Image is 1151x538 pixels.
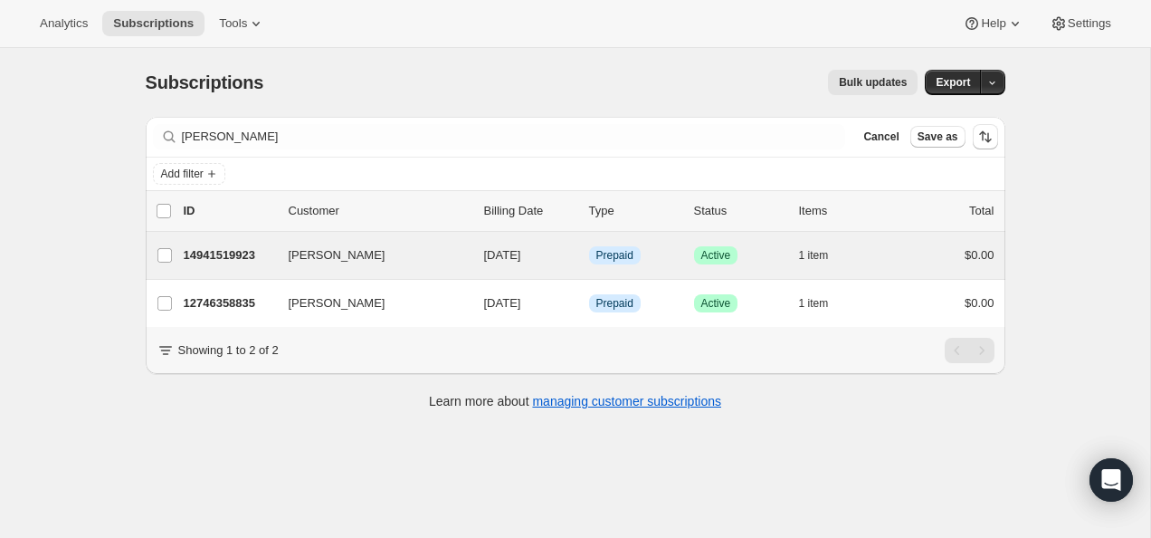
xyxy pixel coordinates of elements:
button: Export [925,70,981,95]
span: Export [936,75,970,90]
span: Active [701,248,731,263]
span: $0.00 [965,248,994,262]
button: Subscriptions [102,11,205,36]
div: Open Intercom Messenger [1089,458,1133,502]
span: 1 item [799,248,829,263]
div: 14941519923[PERSON_NAME][DATE]InfoPrepaidSuccessActive1 item$0.00 [184,243,994,268]
p: ID [184,202,274,220]
div: IDCustomerBilling DateTypeStatusItemsTotal [184,202,994,220]
a: managing customer subscriptions [532,394,721,408]
button: Settings [1039,11,1122,36]
p: Customer [289,202,470,220]
span: Add filter [161,167,204,181]
button: [PERSON_NAME] [278,289,459,318]
span: 1 item [799,296,829,311]
button: Help [952,11,1034,36]
div: Items [799,202,889,220]
span: Save as [918,130,958,144]
p: Billing Date [484,202,575,220]
span: Help [981,16,1005,31]
button: 1 item [799,243,849,268]
p: Learn more about [429,392,721,410]
span: [DATE] [484,296,521,310]
p: Status [694,202,785,220]
span: Settings [1068,16,1111,31]
span: Analytics [40,16,88,31]
span: [PERSON_NAME] [289,246,385,264]
span: Subscriptions [113,16,194,31]
span: Prepaid [596,248,633,263]
span: [PERSON_NAME] [289,294,385,312]
nav: Pagination [945,338,994,363]
button: Sort the results [973,124,998,149]
p: Total [969,202,994,220]
div: 12746358835[PERSON_NAME][DATE]InfoPrepaidSuccessActive1 item$0.00 [184,291,994,316]
p: 12746358835 [184,294,274,312]
button: 1 item [799,291,849,316]
button: Analytics [29,11,99,36]
span: Subscriptions [146,72,264,92]
button: Add filter [153,163,225,185]
p: Showing 1 to 2 of 2 [178,341,279,360]
button: Save as [910,126,966,148]
p: 14941519923 [184,246,274,264]
span: Bulk updates [839,75,907,90]
span: $0.00 [965,296,994,310]
span: [DATE] [484,248,521,262]
span: Cancel [863,130,899,144]
div: Type [589,202,680,220]
button: [PERSON_NAME] [278,241,459,270]
button: Tools [208,11,276,36]
span: Tools [219,16,247,31]
span: Prepaid [596,296,633,311]
span: Active [701,296,731,311]
button: Bulk updates [828,70,918,95]
input: Filter subscribers [182,124,846,149]
button: Cancel [856,126,906,148]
